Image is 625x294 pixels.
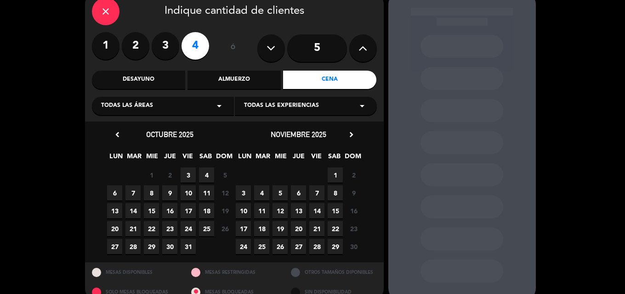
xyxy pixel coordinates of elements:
[162,151,177,166] span: JUE
[92,71,185,89] div: Desayuno
[273,151,288,166] span: MIE
[122,32,149,60] label: 2
[144,167,159,183] span: 1
[345,151,360,166] span: DOM
[327,151,342,166] span: SAB
[162,185,177,200] span: 9
[216,151,231,166] span: DOM
[180,151,195,166] span: VIE
[237,151,252,166] span: LUN
[144,221,159,236] span: 22
[357,100,368,111] i: arrow_drop_down
[85,262,185,282] div: MESAS DISPONIBLES
[199,203,214,218] span: 18
[214,100,225,111] i: arrow_drop_down
[181,239,196,254] span: 31
[144,203,159,218] span: 15
[236,185,251,200] span: 3
[162,167,177,183] span: 2
[199,185,214,200] span: 11
[346,239,361,254] span: 30
[309,185,324,200] span: 7
[218,32,248,64] div: ó
[199,221,214,236] span: 25
[236,203,251,218] span: 10
[162,203,177,218] span: 16
[346,167,361,183] span: 2
[346,221,361,236] span: 23
[309,151,324,166] span: VIE
[152,32,179,60] label: 3
[146,130,193,139] span: octubre 2025
[273,185,288,200] span: 5
[198,151,213,166] span: SAB
[254,221,269,236] span: 18
[328,185,343,200] span: 8
[101,101,153,111] span: Todas las áreas
[187,71,281,89] div: Almuerzo
[236,221,251,236] span: 17
[346,185,361,200] span: 9
[162,221,177,236] span: 23
[125,203,141,218] span: 14
[309,221,324,236] span: 21
[125,221,141,236] span: 21
[217,221,233,236] span: 26
[309,203,324,218] span: 14
[291,221,306,236] span: 20
[144,239,159,254] span: 29
[217,167,233,183] span: 5
[328,221,343,236] span: 22
[125,239,141,254] span: 28
[255,151,270,166] span: MAR
[113,130,122,139] i: chevron_left
[144,185,159,200] span: 8
[182,32,209,60] label: 4
[346,203,361,218] span: 16
[273,203,288,218] span: 12
[92,32,119,60] label: 1
[107,221,122,236] span: 20
[236,239,251,254] span: 24
[347,130,356,139] i: chevron_right
[284,262,384,282] div: OTROS TAMAÑOS DIPONIBLES
[107,203,122,218] span: 13
[291,151,306,166] span: JUE
[181,221,196,236] span: 24
[283,71,376,89] div: Cena
[181,203,196,218] span: 17
[291,239,306,254] span: 27
[107,185,122,200] span: 6
[328,203,343,218] span: 15
[100,6,111,17] i: close
[328,167,343,183] span: 1
[107,239,122,254] span: 27
[291,203,306,218] span: 13
[125,185,141,200] span: 7
[184,262,284,282] div: MESAS RESTRINGIDAS
[126,151,142,166] span: MAR
[199,167,214,183] span: 4
[273,221,288,236] span: 19
[181,167,196,183] span: 3
[273,239,288,254] span: 26
[309,239,324,254] span: 28
[254,203,269,218] span: 11
[108,151,124,166] span: LUN
[254,239,269,254] span: 25
[181,185,196,200] span: 10
[291,185,306,200] span: 6
[144,151,159,166] span: MIE
[217,185,233,200] span: 12
[271,130,326,139] span: noviembre 2025
[217,203,233,218] span: 19
[162,239,177,254] span: 30
[244,101,319,111] span: Todas las experiencias
[254,185,269,200] span: 4
[328,239,343,254] span: 29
